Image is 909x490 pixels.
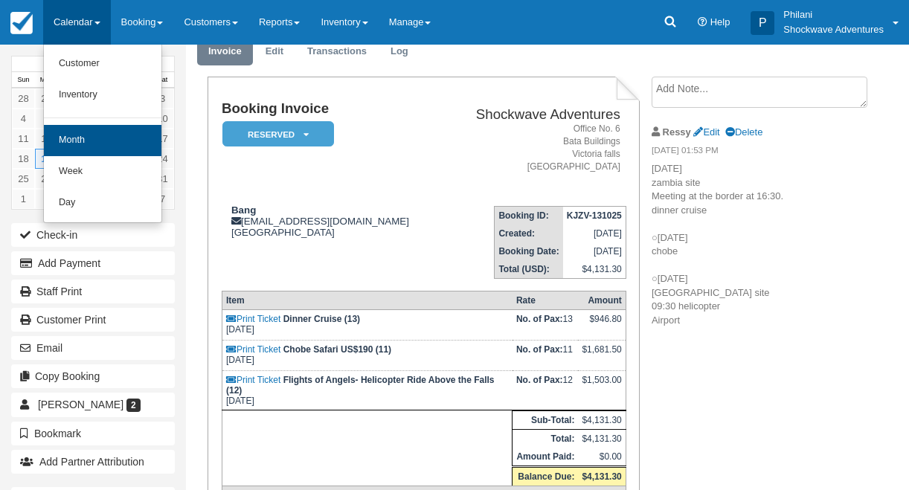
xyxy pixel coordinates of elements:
a: Log [379,37,420,66]
strong: $4,131.30 [582,471,621,482]
td: [DATE] [222,310,512,341]
em: Reserved [222,121,334,147]
ul: Calendar [43,45,162,223]
img: checkfront-main-nav-mini-logo.png [10,12,33,34]
a: 5 [35,109,58,129]
a: 29 [35,88,58,109]
a: 1 [12,189,35,209]
a: 11 [12,129,35,149]
p: [DATE] zambia site Meeting at the border at 16:30. dinner cruise ○[DATE] chobe ○[DATE] [GEOGRAPHI... [652,162,856,327]
button: Email [11,336,175,360]
a: Month [44,125,161,156]
strong: No. of Pax [516,344,563,355]
span: [PERSON_NAME] [38,399,123,410]
h2: Shockwave Adventures [449,107,620,123]
a: Edit [693,126,719,138]
strong: No. of Pax [516,314,563,324]
a: 12 [35,129,58,149]
span: 2 [126,399,141,412]
th: Created: [495,225,563,242]
a: Print Ticket [226,375,280,385]
th: Amount Paid: [513,448,579,467]
button: Add Payment [11,251,175,275]
p: Shockwave Adventures [783,22,884,37]
span: Help [710,16,730,28]
h1: Booking Invoice [222,101,443,117]
a: Print Ticket [226,314,280,324]
td: [DATE] [222,341,512,371]
a: 28 [12,88,35,109]
a: 3 [151,88,174,109]
div: $946.80 [582,314,621,336]
td: $0.00 [578,448,626,467]
a: [PERSON_NAME] 2 [11,393,175,416]
td: $4,131.30 [578,411,626,430]
a: 26 [35,169,58,189]
a: Delete [725,126,762,138]
th: Sun [12,72,35,88]
em: [DATE] 01:53 PM [652,144,856,161]
th: Booking ID: [495,207,563,225]
th: Balance Due: [513,467,579,486]
td: 12 [513,371,579,410]
p: Philani [783,7,884,22]
a: 2 [35,189,58,209]
td: [DATE] [563,225,626,242]
strong: No. of Pax [516,375,563,385]
button: Copy Booking [11,364,175,388]
td: [DATE] [222,371,512,410]
div: $1,681.50 [582,344,621,367]
th: Total: [513,430,579,448]
a: Print Ticket [226,344,280,355]
th: Total (USD): [495,260,563,279]
th: Item [222,291,512,310]
td: 11 [513,341,579,371]
a: Week [44,156,161,187]
div: P [751,11,774,35]
td: [DATE] [563,242,626,260]
a: 19 [35,149,58,169]
a: 7 [151,189,174,209]
strong: Ressy [663,126,691,138]
a: Reserved [222,120,329,148]
a: 18 [12,149,35,169]
strong: Chobe Safari US$190 (11) [283,344,391,355]
button: Check-in [11,223,175,247]
td: $4,131.30 [578,430,626,448]
a: 31 [151,169,174,189]
td: 13 [513,310,579,341]
th: Booking Date: [495,242,563,260]
a: Day [44,187,161,219]
th: Rate [513,291,579,310]
button: Add Partner Attribution [11,450,175,474]
strong: Dinner Cruise (13) [283,314,360,324]
address: Office No. 6 Bata Buildings Victoria falls [GEOGRAPHIC_DATA] [449,123,620,174]
strong: Flights of Angels- Helicopter Ride Above the Falls (12) [226,375,495,396]
a: 10 [151,109,174,129]
a: Transactions [296,37,378,66]
div: $1,503.00 [582,375,621,397]
a: Staff Print [11,280,175,303]
strong: KJZV-131025 [567,210,622,221]
th: Amount [578,291,626,310]
a: 25 [12,169,35,189]
th: Sat [151,72,174,88]
a: Edit [254,37,295,66]
th: Mon [35,72,58,88]
strong: Bang [231,204,256,216]
a: 24 [151,149,174,169]
a: Invoice [197,37,253,66]
th: Sub-Total: [513,411,579,430]
a: Customer [44,48,161,80]
a: Inventory [44,80,161,111]
a: 4 [12,109,35,129]
td: $4,131.30 [563,260,626,279]
a: 17 [151,129,174,149]
i: Help [698,18,707,28]
button: Bookmark [11,422,175,445]
a: Customer Print [11,308,175,332]
div: [EMAIL_ADDRESS][DOMAIN_NAME] [GEOGRAPHIC_DATA] [222,204,443,238]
